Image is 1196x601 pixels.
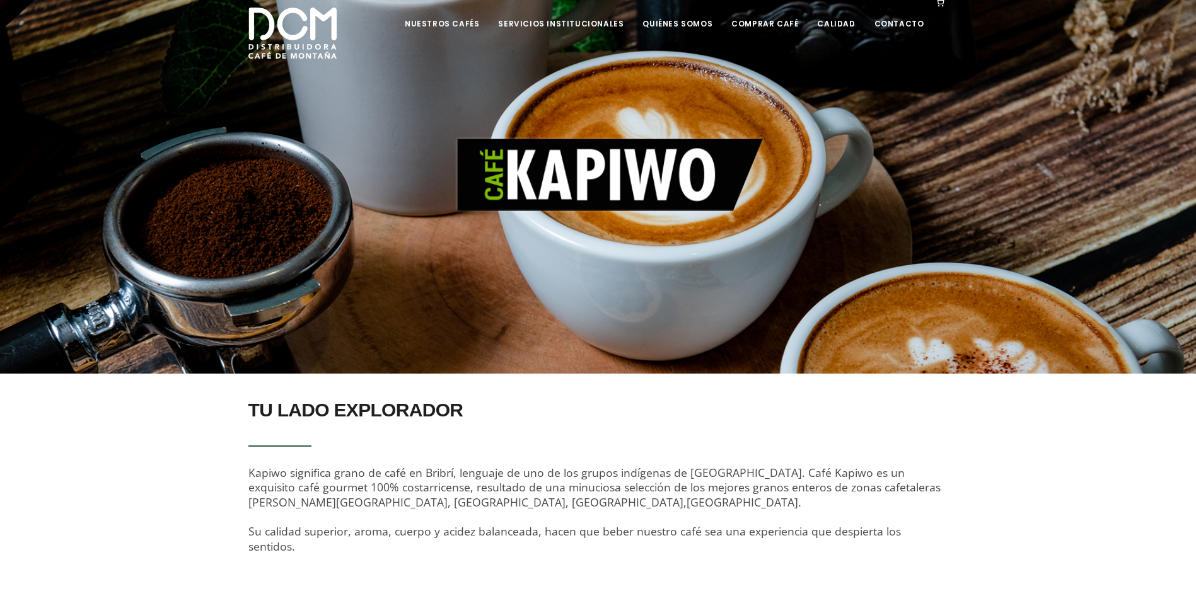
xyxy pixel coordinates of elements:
[248,465,941,554] span: Kapiwo significa grano de café en Bribrí, lenguaje de uno de los grupos indígenas de [GEOGRAPHIC_...
[248,392,948,428] h2: TU LADO EXPLORADOR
